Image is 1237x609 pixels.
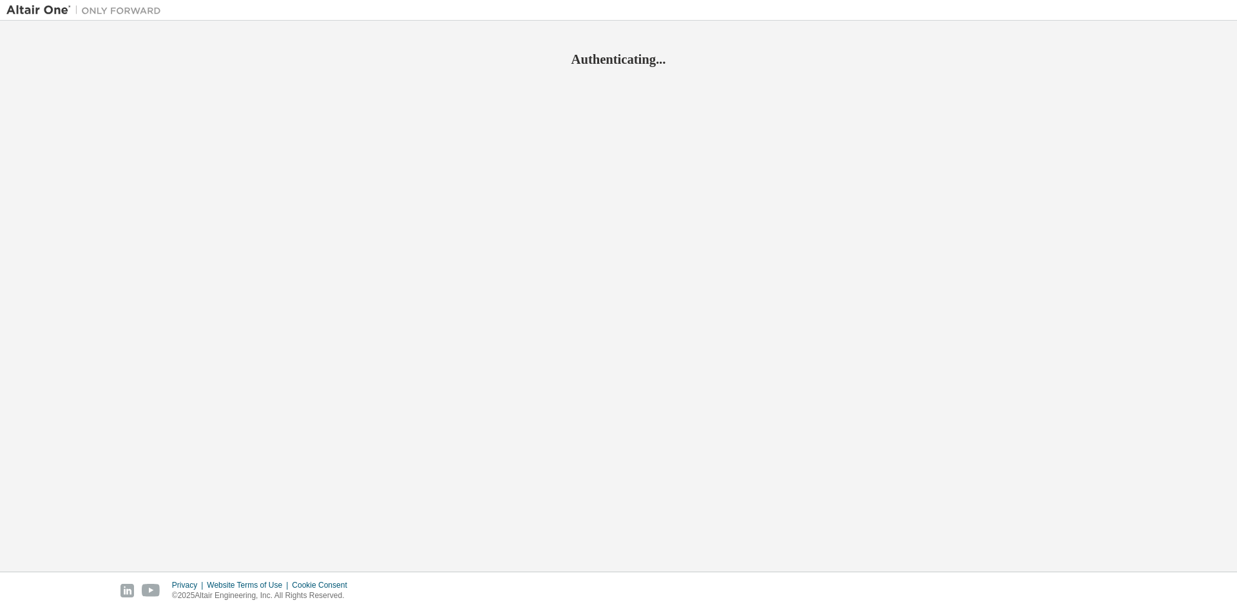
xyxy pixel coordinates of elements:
[6,51,1231,68] h2: Authenticating...
[142,584,160,597] img: youtube.svg
[172,580,207,590] div: Privacy
[292,580,354,590] div: Cookie Consent
[6,4,168,17] img: Altair One
[207,580,292,590] div: Website Terms of Use
[172,590,355,601] p: © 2025 Altair Engineering, Inc. All Rights Reserved.
[120,584,134,597] img: linkedin.svg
